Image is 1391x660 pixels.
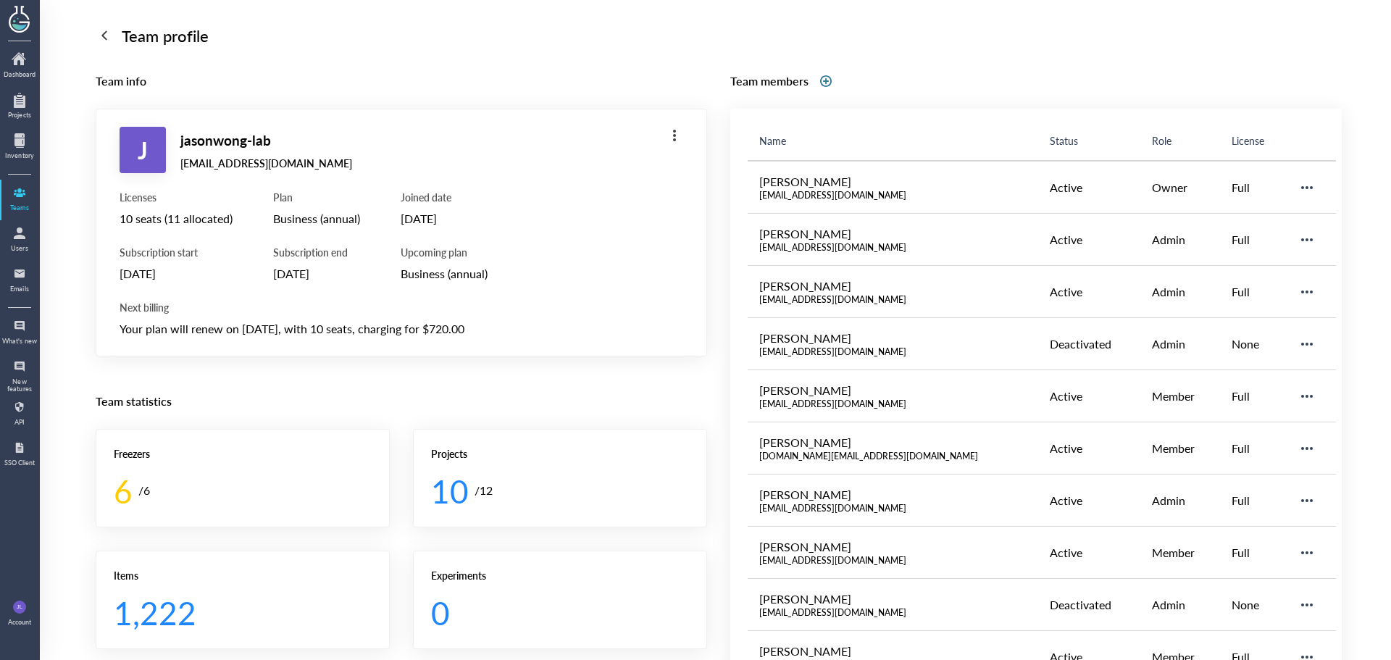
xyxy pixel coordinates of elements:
[401,209,488,228] div: [DATE]
[475,481,493,500] div: / 12
[17,601,22,614] span: JL
[1038,266,1140,318] td: Active
[1,378,38,393] div: New features
[431,447,689,460] div: Projects
[1038,318,1140,370] td: Deactivated
[1,71,38,78] div: Dashboard
[759,330,1027,346] div: [PERSON_NAME]
[1,355,38,393] a: New features
[1220,161,1287,214] td: Full
[1140,475,1219,527] td: Admin
[1232,133,1264,148] span: License
[273,264,360,283] div: [DATE]
[1140,214,1219,266] td: Admin
[1152,133,1171,148] span: Role
[138,127,148,173] span: J
[759,242,1027,254] div: [EMAIL_ADDRESS][DOMAIN_NAME]
[1140,579,1219,631] td: Admin
[759,486,1027,503] div: [PERSON_NAME]
[120,319,683,338] div: Your plan will renew on [DATE], with 10 seats, charging for $720.00
[759,173,1027,190] div: [PERSON_NAME]
[1038,161,1140,214] td: Active
[1038,422,1140,475] td: Active
[180,156,352,170] div: [EMAIL_ADDRESS][DOMAIN_NAME]
[1220,370,1287,422] td: Full
[401,246,488,259] div: Upcoming plan
[759,346,1027,358] div: [EMAIL_ADDRESS][DOMAIN_NAME]
[1140,161,1219,214] td: Owner
[8,619,31,626] div: Account
[1,48,38,85] a: Dashboard
[401,191,488,204] div: Joined date
[1,204,38,212] div: Teams
[1,436,38,474] a: SSO Client
[1,88,38,126] a: Projects
[273,246,360,259] div: Subscription end
[273,191,360,204] div: Plan
[1,152,38,159] div: Inventory
[122,23,209,48] div: Team profile
[1038,475,1140,527] td: Active
[1,181,38,219] a: Teams
[2,1,37,35] img: genemod logo
[759,555,1027,567] div: [EMAIL_ADDRESS][DOMAIN_NAME]
[1220,422,1287,475] td: Full
[120,264,233,283] div: [DATE]
[759,277,1027,294] div: [PERSON_NAME]
[1220,475,1287,527] td: Full
[1220,318,1287,370] td: None
[1,129,38,167] a: Inventory
[138,481,150,500] div: / 6
[114,447,372,460] div: Freezers
[96,391,707,412] div: Team statistics
[1,459,38,467] div: SSO Client
[1,222,38,259] a: Users
[431,472,469,509] div: 10
[114,569,372,582] div: Items
[114,593,360,631] div: 1,222
[759,133,786,148] span: Name
[1140,370,1219,422] td: Member
[401,264,488,283] div: Business (annual)
[1,338,38,345] div: What's new
[759,398,1027,410] div: [EMAIL_ADDRESS][DOMAIN_NAME]
[759,503,1027,514] div: [EMAIL_ADDRESS][DOMAIN_NAME]
[1,112,38,119] div: Projects
[1220,266,1287,318] td: Full
[759,225,1027,242] div: [PERSON_NAME]
[120,246,233,259] div: Subscription start
[759,607,1027,619] div: [EMAIL_ADDRESS][DOMAIN_NAME]
[1,245,38,252] div: Users
[1140,318,1219,370] td: Admin
[1,396,38,433] a: API
[114,472,133,509] div: 6
[180,130,352,151] div: jasonwong-lab
[96,71,707,91] div: Team info
[273,209,360,228] div: Business (annual)
[1050,133,1078,148] span: Status
[1220,527,1287,579] td: Full
[730,71,809,91] div: Team members
[1220,579,1287,631] td: None
[759,382,1027,398] div: [PERSON_NAME]
[759,190,1027,201] div: [EMAIL_ADDRESS][DOMAIN_NAME]
[1038,527,1140,579] td: Active
[1,285,38,293] div: Emails
[759,590,1027,607] div: [PERSON_NAME]
[1140,266,1219,318] td: Admin
[120,209,233,228] div: 10 seats (11 allocated)
[431,569,689,582] div: Experiments
[759,451,1027,462] div: [DOMAIN_NAME][EMAIL_ADDRESS][DOMAIN_NAME]
[96,23,1342,48] a: Team profile
[1220,214,1287,266] td: Full
[1038,370,1140,422] td: Active
[759,294,1027,306] div: [EMAIL_ADDRESS][DOMAIN_NAME]
[1038,579,1140,631] td: Deactivated
[1,314,38,352] a: What's new
[120,301,683,314] div: Next billing
[759,538,1027,555] div: [PERSON_NAME]
[1,419,38,426] div: API
[431,593,677,631] div: 0
[1140,422,1219,475] td: Member
[1038,214,1140,266] td: Active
